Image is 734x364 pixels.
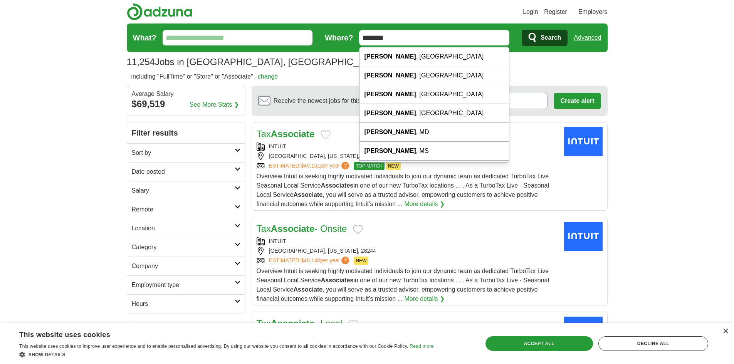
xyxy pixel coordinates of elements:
span: Search [541,30,561,45]
a: TaxAssociate- Local [257,318,343,329]
a: Login [523,7,538,17]
a: Category [127,238,245,257]
a: Sort by [127,143,245,162]
h2: Category [132,243,235,252]
a: Read more, opens a new window [410,344,433,349]
a: Salary [127,181,245,200]
a: Employers [578,7,608,17]
div: This website uses cookies [19,328,414,339]
h2: Date posted [132,167,235,176]
strong: [PERSON_NAME] [364,110,416,116]
div: , [GEOGRAPHIC_DATA] [359,85,509,104]
h2: Sort by [132,148,235,158]
a: change [258,73,278,80]
span: Overview Intuit is seeking highly motivated individuals to join our dynamic team as dedicated Tur... [257,173,549,207]
strong: [PERSON_NAME] [364,91,416,97]
strong: [PERSON_NAME] [364,148,416,154]
a: Employment type [127,275,245,294]
h2: Salary [132,186,235,195]
a: Date posted [127,162,245,181]
div: [GEOGRAPHIC_DATA], [US_STATE], 28244 [257,247,558,255]
div: Show details [19,351,433,358]
div: , [GEOGRAPHIC_DATA] [359,104,509,123]
h2: Company [132,262,235,271]
span: ? [341,257,349,264]
a: Register [544,7,567,17]
span: Overview Intuit is seeking highly motivated individuals to join our dynamic team as dedicated Tur... [257,268,549,302]
button: Search [522,30,568,46]
a: ESTIMATED:$48,140per year? [269,257,351,265]
img: Intuit logo [564,222,603,251]
div: Decline all [598,336,708,351]
span: Show details [29,352,66,357]
a: TaxAssociate- Onsite [257,223,347,234]
strong: Associate [294,191,323,198]
button: Add to favorite jobs [321,130,331,139]
span: $49,151 [301,163,320,169]
h2: Hours [132,299,235,309]
h2: Filter results [127,122,245,143]
strong: Associate [271,223,314,234]
img: Adzuna logo [127,3,192,20]
strong: Associates [321,182,354,189]
button: Add to favorite jobs [353,225,363,234]
strong: Associate [271,318,314,329]
span: NEW [354,257,368,265]
h2: Remote [132,205,235,214]
a: ESTIMATED:$49,151per year? [269,162,351,170]
span: NEW [386,162,401,170]
span: ? [341,162,349,169]
strong: Associate [271,129,314,139]
strong: Associate [294,286,323,293]
a: INTUIT [269,143,286,149]
a: TaxAssociate [257,129,315,139]
a: Advanced [574,30,601,45]
button: Add to favorite jobs [348,320,358,329]
h1: Jobs in [GEOGRAPHIC_DATA], [GEOGRAPHIC_DATA] [127,57,385,67]
a: INTUIT [269,238,286,244]
span: Receive the newest jobs for this search : [274,96,405,106]
button: Create alert [554,93,601,109]
a: Hours [127,294,245,313]
a: More details ❯ [404,200,445,209]
a: Company [127,257,245,275]
strong: [PERSON_NAME] [364,72,416,79]
img: Intuit logo [564,127,603,156]
span: This website uses cookies to improve user experience and to enable personalised advertising. By u... [19,344,408,349]
img: Intuit logo [564,317,603,346]
div: [GEOGRAPHIC_DATA], [US_STATE], 28244 [257,152,558,160]
h2: Location [132,224,235,233]
h2: including "FullTime" or "Store" or "Associate" [131,72,278,81]
span: TOP MATCH [354,162,384,170]
div: Close [722,329,728,334]
h2: Employment type [132,280,235,290]
a: More details ❯ [404,294,445,304]
a: Remote [127,200,245,219]
label: Where? [325,32,353,44]
div: , [GEOGRAPHIC_DATA] [359,47,509,66]
div: $69,519 [132,97,240,111]
span: 11,254 [127,55,155,69]
div: , MD [359,123,509,142]
strong: [PERSON_NAME] [364,129,416,135]
label: What? [133,32,156,44]
span: $48,140 [301,257,320,263]
strong: [PERSON_NAME] [364,53,416,60]
div: Average Salary [132,91,240,97]
div: , MS [359,142,509,161]
div: , [GEOGRAPHIC_DATA] [359,66,509,85]
a: See More Stats ❯ [190,100,239,109]
a: Location [127,219,245,238]
strong: Associates [321,277,354,283]
div: , [GEOGRAPHIC_DATA] [359,161,509,179]
div: Accept all [485,336,593,351]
